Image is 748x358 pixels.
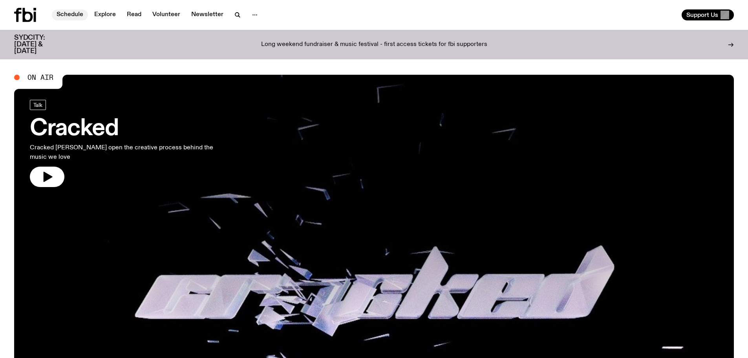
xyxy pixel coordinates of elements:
p: Cracked [PERSON_NAME] open the creative process behind the music we love [30,143,231,162]
span: Talk [33,102,42,108]
h3: Cracked [30,118,231,140]
p: Long weekend fundraiser & music festival - first access tickets for fbi supporters [261,41,487,48]
a: Talk [30,100,46,110]
span: Support Us [686,11,718,18]
a: Schedule [52,9,88,20]
h3: SYDCITY: [DATE] & [DATE] [14,35,64,55]
a: Explore [90,9,121,20]
span: On Air [27,74,53,81]
a: Newsletter [187,9,228,20]
a: Volunteer [148,9,185,20]
a: CrackedCracked [PERSON_NAME] open the creative process behind the music we love [30,100,231,187]
a: Read [122,9,146,20]
button: Support Us [682,9,734,20]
